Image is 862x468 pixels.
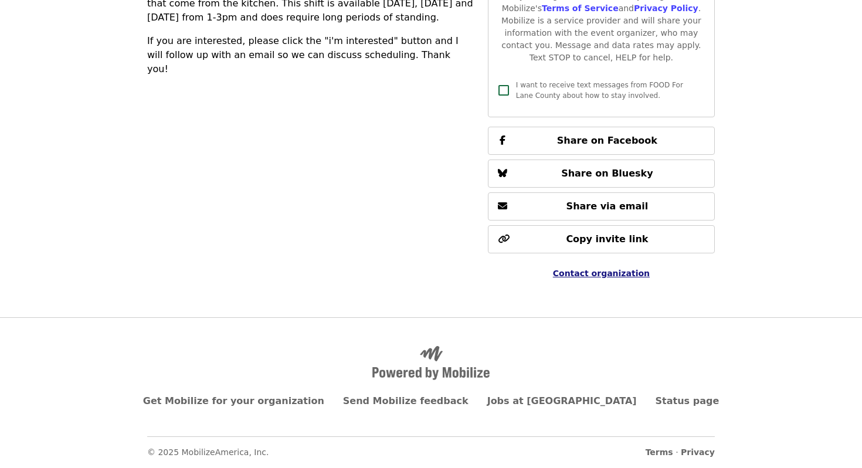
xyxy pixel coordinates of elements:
button: Share via email [488,192,715,221]
nav: Secondary footer navigation [147,436,715,459]
a: Status page [656,395,720,406]
span: Share via email [566,201,649,212]
a: Privacy Policy [634,4,698,13]
a: Privacy [681,447,715,457]
a: Contact organization [553,269,650,278]
span: Share on Bluesky [561,168,653,179]
img: Powered by Mobilize [372,346,490,380]
a: Send Mobilize feedback [343,395,469,406]
span: Copy invite link [566,233,648,245]
span: I want to receive text messages from FOOD For Lane County about how to stay involved. [516,81,683,100]
p: If you are interested, please click the "i'm interested" button and I will follow up with an emai... [147,34,474,76]
a: Terms [646,447,673,457]
button: Share on Facebook [488,127,715,155]
span: · [646,446,715,459]
span: © 2025 MobilizeAmerica, Inc. [147,447,269,457]
a: Jobs at [GEOGRAPHIC_DATA] [487,395,637,406]
button: Copy invite link [488,225,715,253]
a: Get Mobilize for your organization [143,395,324,406]
a: Terms of Service [542,4,619,13]
button: Share on Bluesky [488,160,715,188]
span: Share on Facebook [557,135,657,146]
nav: Primary footer navigation [147,394,715,408]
